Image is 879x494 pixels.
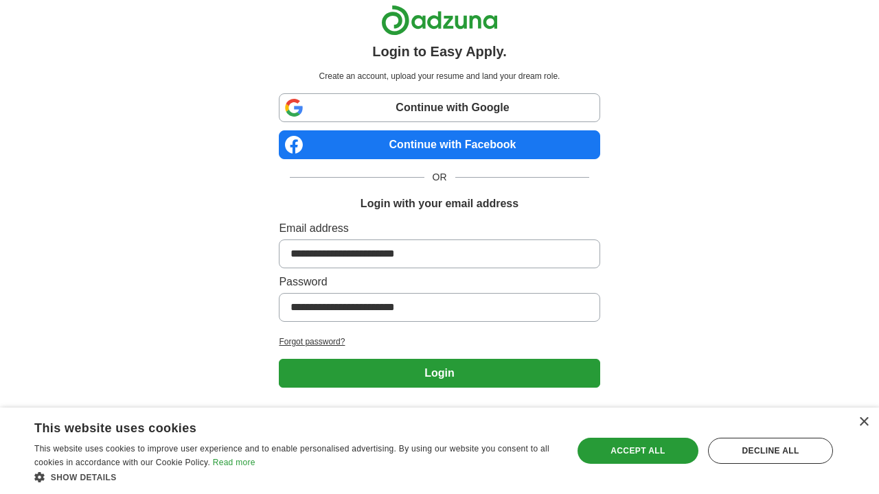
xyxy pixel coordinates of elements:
div: Accept all [578,438,698,464]
label: Email address [279,220,600,237]
h1: Login to Easy Apply. [372,41,507,62]
span: This website uses cookies to improve user experience and to enable personalised advertising. By u... [34,444,549,467]
button: Login [279,359,600,388]
a: Read more, opens a new window [213,458,255,467]
span: Show details [51,473,117,482]
h1: Login with your email address [361,196,518,212]
p: Create an account, upload your resume and land your dream role. [282,70,597,82]
div: Decline all [708,438,833,464]
a: Continue with Google [279,93,600,122]
a: Forgot password? [279,336,600,348]
img: Adzuna logo [381,5,498,36]
div: Show details [34,470,557,484]
a: Continue with Facebook [279,130,600,159]
span: OR [424,170,455,185]
label: Password [279,274,600,290]
div: This website uses cookies [34,416,523,436]
div: Close [858,417,869,427]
